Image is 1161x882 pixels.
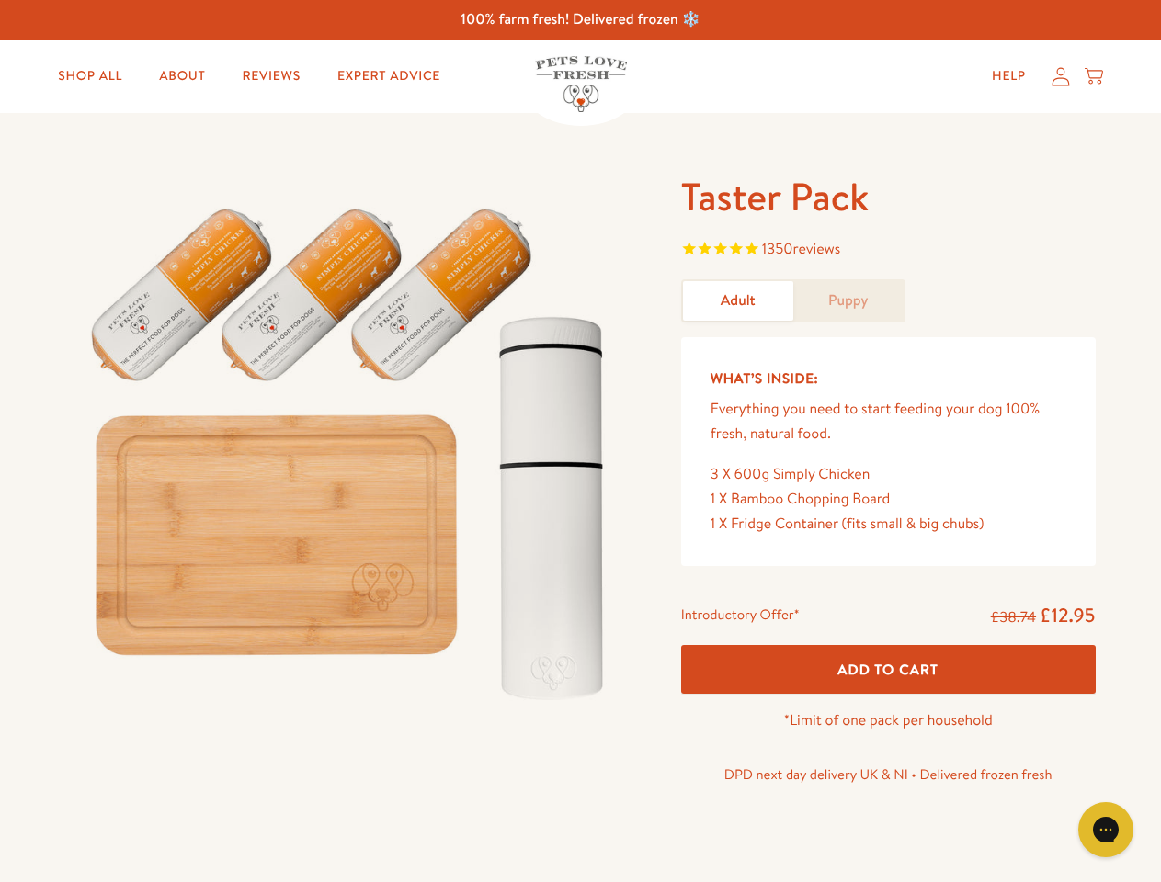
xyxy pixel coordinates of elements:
[793,239,841,259] span: reviews
[43,58,137,95] a: Shop All
[144,58,220,95] a: About
[711,397,1066,447] p: Everything you need to start feeding your dog 100% fresh, natural food.
[681,237,1096,265] span: Rated 4.8 out of 5 stars 1350 reviews
[681,645,1096,694] button: Add To Cart
[681,763,1096,786] p: DPD next day delivery UK & NI • Delivered frozen fresh
[681,708,1096,733] p: *Limit of one pack per household
[681,603,800,630] div: Introductory Offer*
[681,172,1096,222] h1: Taster Pack
[977,58,1041,95] a: Help
[762,239,841,259] span: 1350 reviews
[837,660,939,679] span: Add To Cart
[66,172,637,719] img: Taster Pack - Adult
[1040,602,1096,628] span: £12.95
[711,512,1066,537] div: 1 X Fridge Container (fits small & big chubs)
[711,489,891,509] span: 1 X Bamboo Chopping Board
[793,281,904,321] a: Puppy
[991,607,1036,628] s: £38.74
[711,367,1066,390] h5: What’s Inside:
[227,58,314,95] a: Reviews
[711,462,1066,487] div: 3 X 600g Simply Chicken
[323,58,455,95] a: Expert Advice
[683,281,793,321] a: Adult
[1069,796,1143,864] iframe: Gorgias live chat messenger
[535,56,627,112] img: Pets Love Fresh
